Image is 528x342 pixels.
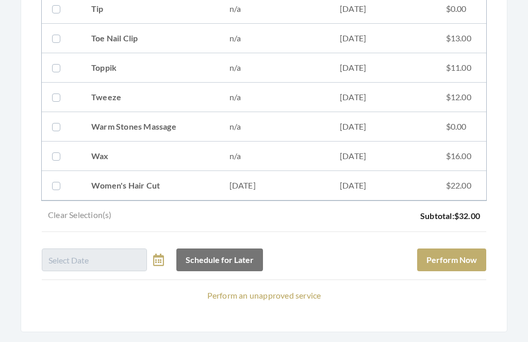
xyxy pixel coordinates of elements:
td: Wax [81,142,219,172]
td: Women's Hair Cut [81,172,219,201]
a: Clear Selection(s) [42,209,118,224]
td: $0.00 [436,113,486,142]
td: n/a [219,54,329,83]
a: Perform an unapproved service [207,291,321,301]
a: toggle [153,249,164,272]
td: $11.00 [436,54,486,83]
td: n/a [219,113,329,142]
td: $13.00 [436,24,486,54]
p: Subtotal: [420,209,480,224]
td: [DATE] [219,172,329,201]
td: $12.00 [436,83,486,113]
td: $22.00 [436,172,486,201]
td: Tweeze [81,83,219,113]
td: Warm Stones Massage [81,113,219,142]
td: Toppik [81,54,219,83]
td: [DATE] [329,172,436,201]
input: Select Date [42,249,147,272]
td: [DATE] [329,54,436,83]
td: [DATE] [329,83,436,113]
td: n/a [219,24,329,54]
td: [DATE] [329,24,436,54]
td: $16.00 [436,142,486,172]
button: Schedule for Later [176,249,263,272]
td: [DATE] [329,113,436,142]
td: n/a [219,142,329,172]
td: n/a [219,83,329,113]
span: $32.00 [454,211,480,221]
button: Perform Now [417,249,486,272]
td: Toe Nail Clip [81,24,219,54]
td: [DATE] [329,142,436,172]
